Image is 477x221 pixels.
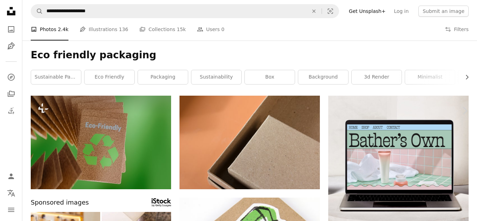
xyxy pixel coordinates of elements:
a: Get Unsplash+ [345,6,390,17]
a: Collections 15k [139,18,186,40]
a: A pile of brown paper sitting on top of a green background [31,139,171,145]
a: Illustrations [4,39,18,53]
a: 3d render [352,70,402,84]
a: packaging [138,70,188,84]
a: an open cardboard box sitting on top of a table [179,139,320,145]
span: 15k [177,25,186,33]
button: Language [4,186,18,200]
a: sustainability [191,70,241,84]
a: Illustrations 136 [80,18,128,40]
h1: Eco friendly packaging [31,49,469,61]
a: Users 0 [197,18,225,40]
button: Filters [445,18,469,40]
a: background [298,70,348,84]
a: eco friendly [85,70,134,84]
button: Search Unsplash [31,5,43,18]
button: scroll list to the right [461,70,469,84]
button: Clear [306,5,322,18]
a: box [245,70,295,84]
a: Log in [390,6,413,17]
a: Photos [4,22,18,36]
button: Submit an image [418,6,469,17]
a: Explore [4,70,18,84]
a: Next [453,77,477,144]
img: A pile of brown paper sitting on top of a green background [31,96,171,189]
button: Menu [4,203,18,217]
span: Sponsored images [31,198,89,208]
form: Find visuals sitewide [31,4,339,18]
span: 136 [119,25,129,33]
a: Log in / Sign up [4,169,18,183]
a: minimalist [405,70,455,84]
a: sustainable packaging [31,70,81,84]
button: Visual search [322,5,339,18]
span: 0 [221,25,225,33]
img: an open cardboard box sitting on top of a table [179,96,320,189]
